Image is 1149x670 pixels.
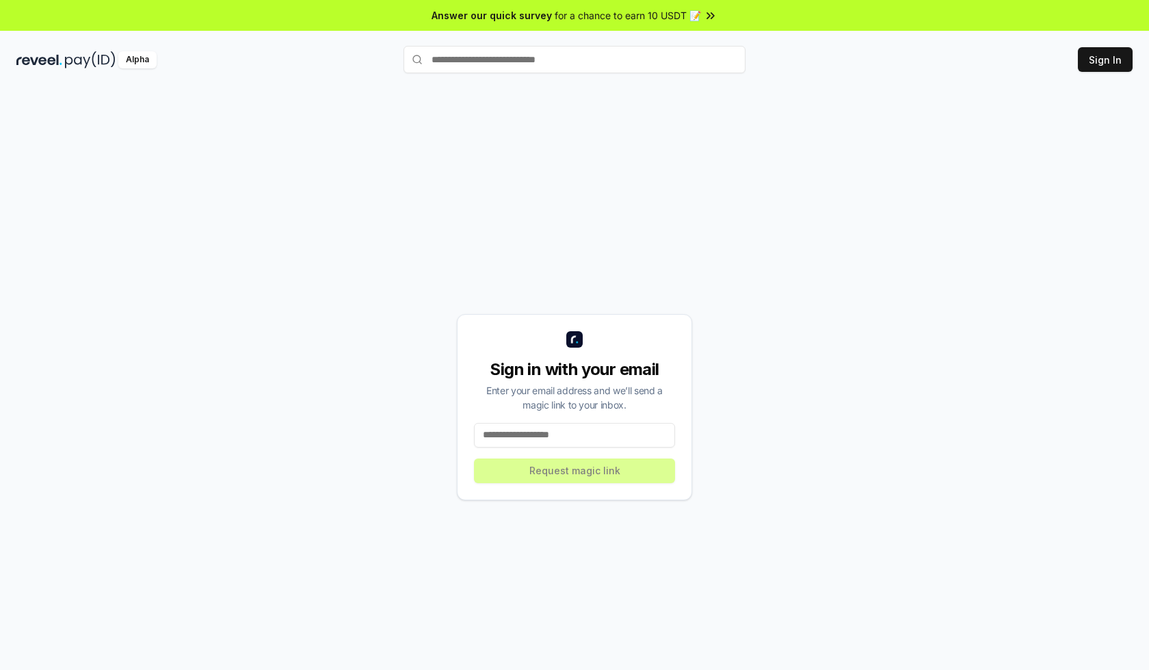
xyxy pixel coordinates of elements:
[566,331,583,348] img: logo_small
[474,359,675,381] div: Sign in with your email
[1078,47,1133,72] button: Sign In
[118,51,157,68] div: Alpha
[65,51,116,68] img: pay_id
[432,8,552,23] span: Answer our quick survey
[16,51,62,68] img: reveel_dark
[474,383,675,412] div: Enter your email address and we’ll send a magic link to your inbox.
[555,8,701,23] span: for a chance to earn 10 USDT 📝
